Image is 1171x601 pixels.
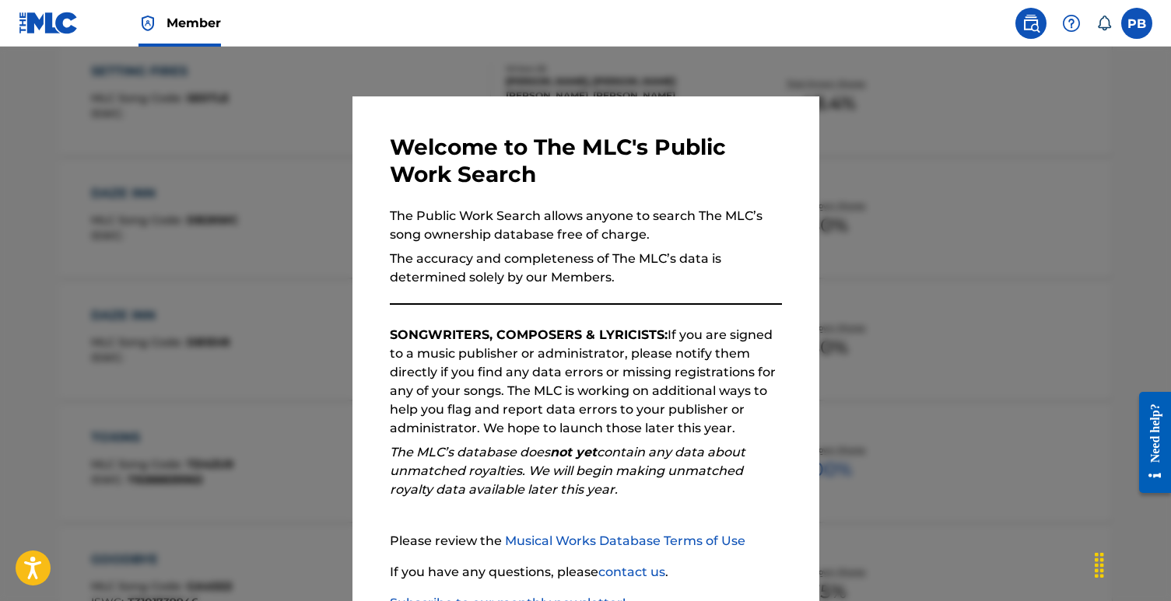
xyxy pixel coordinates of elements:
[505,533,745,548] a: Musical Works Database Terms of Use
[598,564,665,579] a: contact us
[1062,14,1081,33] img: help
[390,207,782,244] p: The Public Work Search allows anyone to search The MLC’s song ownership database free of charge.
[390,134,782,188] h3: Welcome to The MLC's Public Work Search
[390,250,782,287] p: The accuracy and completeness of The MLC’s data is determined solely by our Members.
[1121,8,1152,39] div: User Menu
[1015,8,1047,39] a: Public Search
[390,326,782,438] p: If you are signed to a music publisher or administrator, please notify them directly if you find ...
[1127,380,1171,505] iframe: Resource Center
[167,14,221,32] span: Member
[390,532,782,550] p: Please review the
[1022,14,1040,33] img: search
[1056,8,1087,39] div: Help
[1096,16,1112,31] div: Notifications
[19,12,79,34] img: MLC Logo
[138,14,157,33] img: Top Rightsholder
[390,327,668,342] strong: SONGWRITERS, COMPOSERS & LYRICISTS:
[1093,526,1171,601] iframe: Chat Widget
[550,445,597,459] strong: not yet
[390,445,745,497] em: The MLC’s database does contain any data about unmatched royalties. We will begin making unmatche...
[1087,542,1112,589] div: Drag
[390,563,782,582] p: If you have any questions, please .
